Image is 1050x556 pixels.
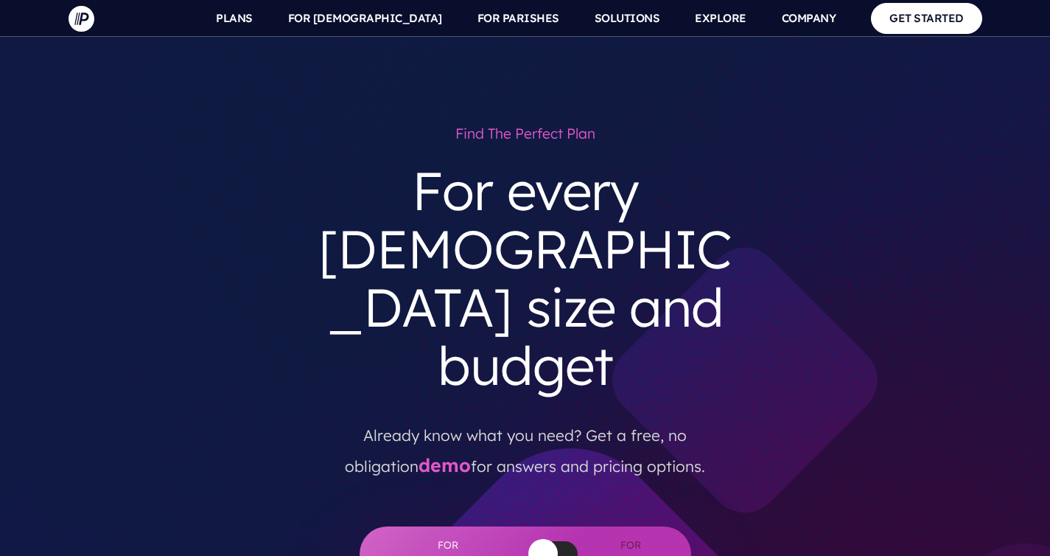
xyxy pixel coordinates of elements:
[303,118,748,150] h1: Find the perfect plan
[314,407,737,482] p: Already know what you need? Get a free, no obligation for answers and pricing options.
[419,454,471,476] a: demo
[303,150,748,407] h3: For every [DEMOGRAPHIC_DATA] size and budget
[871,3,982,33] a: GET STARTED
